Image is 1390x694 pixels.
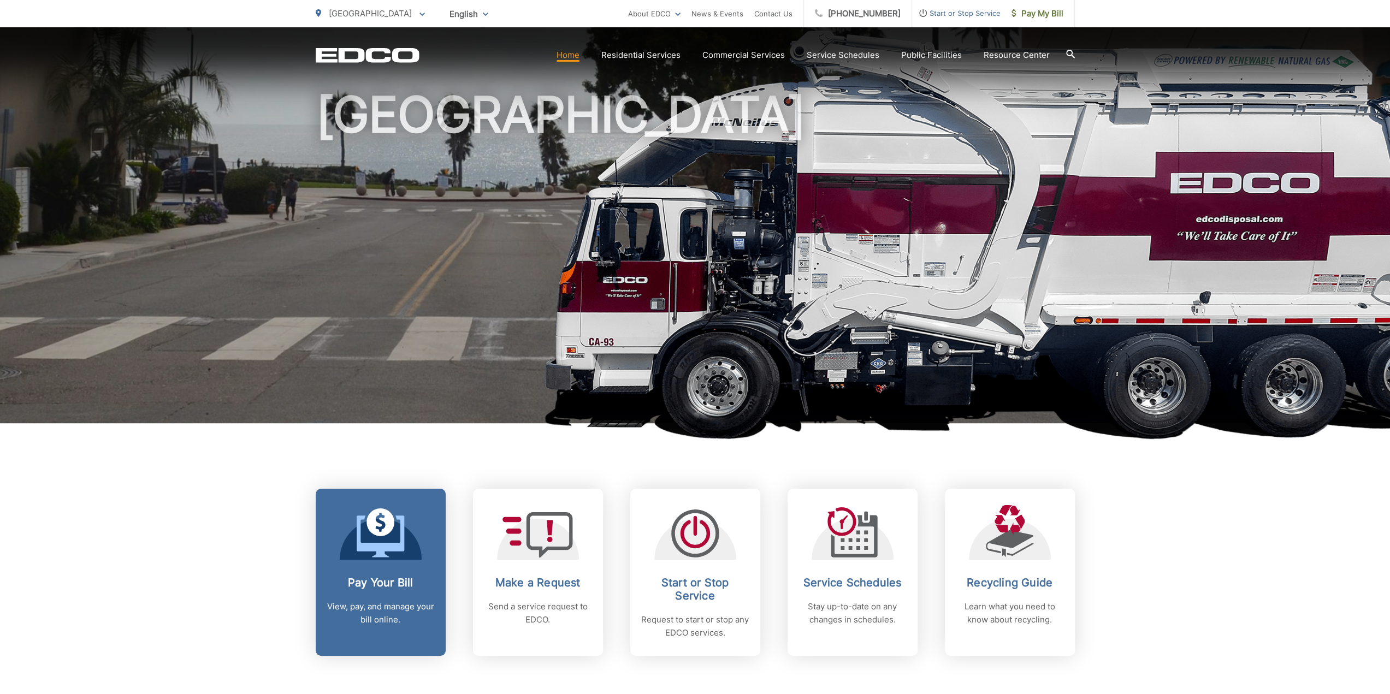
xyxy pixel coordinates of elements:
[788,489,918,656] a: Service Schedules Stay up-to-date on any changes in schedules.
[484,576,592,589] h2: Make a Request
[691,7,743,20] a: News & Events
[641,576,749,602] h2: Start or Stop Service
[628,7,681,20] a: About EDCO
[702,49,785,62] a: Commercial Services
[945,489,1075,656] a: Recycling Guide Learn what you need to know about recycling.
[984,49,1050,62] a: Resource Center
[601,49,681,62] a: Residential Services
[557,49,579,62] a: Home
[327,600,435,626] p: View, pay, and manage your bill online.
[329,8,412,19] span: [GEOGRAPHIC_DATA]
[956,576,1064,589] h2: Recycling Guide
[316,87,1075,433] h1: [GEOGRAPHIC_DATA]
[798,600,907,626] p: Stay up-to-date on any changes in schedules.
[484,600,592,626] p: Send a service request to EDCO.
[1012,7,1063,20] span: Pay My Bill
[441,4,496,23] span: English
[327,576,435,589] h2: Pay Your Bill
[956,600,1064,626] p: Learn what you need to know about recycling.
[316,48,419,63] a: EDCD logo. Return to the homepage.
[641,613,749,639] p: Request to start or stop any EDCO services.
[754,7,792,20] a: Contact Us
[807,49,879,62] a: Service Schedules
[798,576,907,589] h2: Service Schedules
[901,49,962,62] a: Public Facilities
[316,489,446,656] a: Pay Your Bill View, pay, and manage your bill online.
[473,489,603,656] a: Make a Request Send a service request to EDCO.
